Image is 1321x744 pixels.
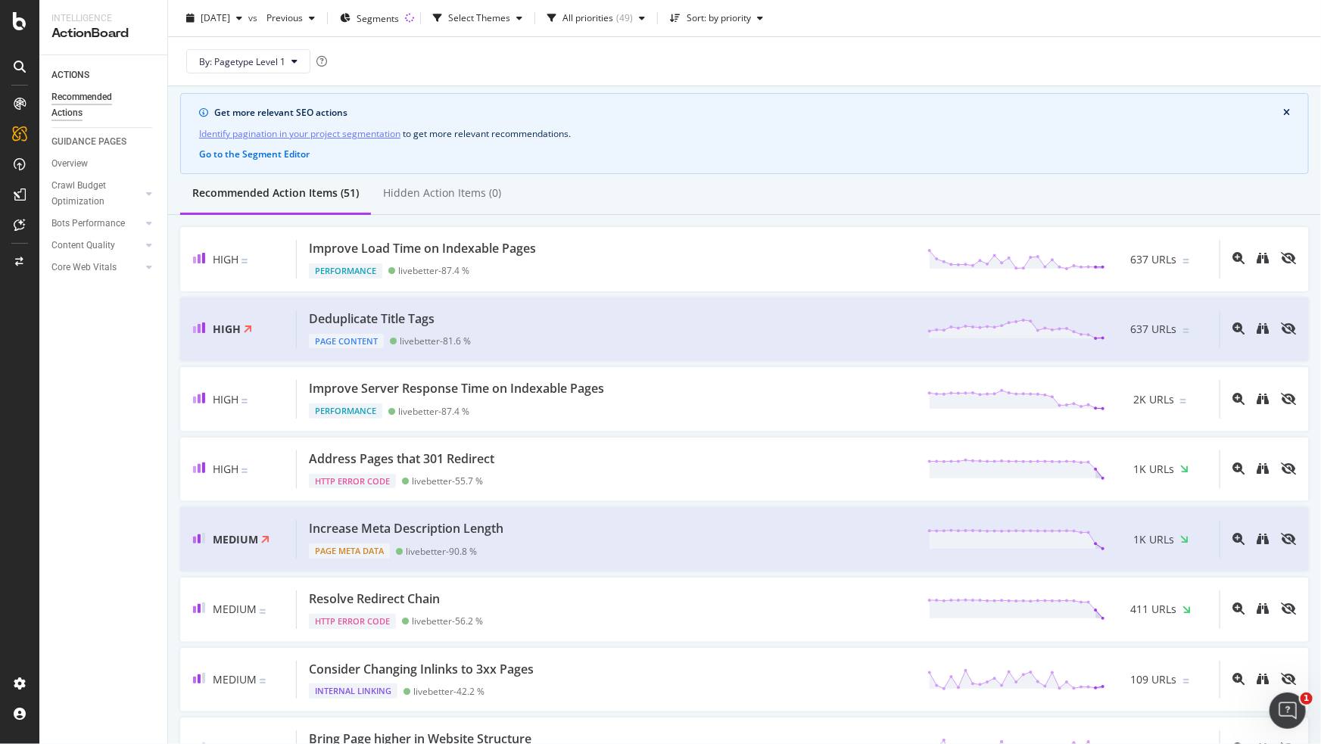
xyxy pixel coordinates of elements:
img: Equal [241,259,248,263]
button: All priorities(49) [541,6,651,30]
a: binoculars [1257,394,1269,406]
div: eye-slash [1281,252,1296,264]
span: vs [248,11,260,24]
div: All priorities [562,14,613,23]
div: Bots Performance [51,216,125,232]
button: [DATE] [180,6,248,30]
div: Resolve Redirect Chain [309,590,440,608]
a: Crawl Budget Optimization [51,178,142,210]
img: Equal [241,399,248,403]
img: Equal [1183,328,1189,333]
span: 2025 Sep. 14th [201,11,230,24]
div: livebetter - 81.6 % [400,335,471,347]
div: Recommended Actions [51,89,142,121]
img: Equal [1180,399,1186,403]
div: Performance [309,403,382,419]
div: Hidden Action Items (0) [383,185,501,201]
span: 411 URLs [1131,602,1177,617]
div: binoculars [1257,533,1269,545]
div: livebetter - 87.4 % [398,265,469,276]
img: Equal [260,679,266,683]
div: binoculars [1257,673,1269,685]
span: Medium [213,672,257,686]
span: By: Pagetype Level 1 [199,54,285,67]
img: Equal [241,469,248,473]
span: Segments [357,11,399,24]
div: magnifying-glass-plus [1232,322,1245,335]
button: Go to the Segment Editor [199,148,310,161]
a: binoculars [1257,323,1269,336]
div: Sort: by priority [687,14,751,23]
button: Select Themes [427,6,528,30]
img: Equal [260,609,266,614]
div: magnifying-glass-plus [1232,533,1245,545]
span: 2K URLs [1133,392,1174,407]
div: magnifying-glass-plus [1232,673,1245,685]
div: Deduplicate Title Tags [309,310,435,328]
div: to get more relevant recommendations . [199,126,1290,142]
div: binoculars [1257,462,1269,475]
div: Increase Meta Description Length [309,520,503,537]
a: Core Web Vitals [51,260,142,275]
div: livebetter - 90.8 % [406,546,477,557]
span: Previous [260,11,303,24]
div: eye-slash [1281,533,1296,545]
div: binoculars [1257,393,1269,405]
a: GUIDANCE PAGES [51,134,157,150]
a: binoculars [1257,534,1269,546]
div: Performance [309,263,382,279]
div: Get more relevant SEO actions [214,106,1283,120]
div: HTTP Error Code [309,614,396,629]
div: magnifying-glass-plus [1232,602,1245,615]
div: Improve Load Time on Indexable Pages [309,240,536,257]
div: Page Content [309,334,384,349]
a: binoculars [1257,674,1269,686]
button: Segments [334,6,405,30]
span: High [213,462,238,476]
img: Equal [1183,679,1189,683]
div: Address Pages that 301 Redirect [309,450,494,468]
div: ( 49 ) [616,14,633,23]
div: eye-slash [1281,322,1296,335]
div: ACTIONS [51,67,89,83]
div: livebetter - 55.7 % [412,475,483,487]
iframe: Intercom live chat [1270,693,1306,729]
span: High [213,252,238,266]
button: close banner [1279,103,1294,123]
div: magnifying-glass-plus [1232,252,1245,264]
button: By: Pagetype Level 1 [186,49,310,73]
button: Sort: by priority [664,6,769,30]
div: magnifying-glass-plus [1232,393,1245,405]
a: Bots Performance [51,216,142,232]
div: Internal Linking [309,683,397,699]
div: Improve Server Response Time on Indexable Pages [309,380,604,397]
a: binoculars [1257,603,1269,616]
span: Medium [213,602,257,616]
span: 1 [1301,693,1313,705]
div: livebetter - 87.4 % [398,406,469,417]
div: binoculars [1257,602,1269,615]
div: eye-slash [1281,393,1296,405]
div: binoculars [1257,322,1269,335]
div: ActionBoard [51,25,155,42]
div: Crawl Budget Optimization [51,178,131,210]
span: 637 URLs [1131,252,1177,267]
div: eye-slash [1281,673,1296,685]
div: livebetter - 56.2 % [412,615,483,627]
div: Recommended Action Items (51) [192,185,359,201]
span: 1K URLs [1133,462,1174,477]
div: magnifying-glass-plus [1232,462,1245,475]
a: Identify pagination in your project segmentation [199,126,400,142]
a: binoculars [1257,463,1269,476]
div: GUIDANCE PAGES [51,134,126,150]
img: Equal [1183,259,1189,263]
span: High [213,392,238,406]
div: Core Web Vitals [51,260,117,275]
div: eye-slash [1281,602,1296,615]
div: binoculars [1257,252,1269,264]
div: info banner [180,93,1309,174]
div: HTTP Error Code [309,474,396,489]
div: Intelligence [51,12,155,25]
a: binoculars [1257,253,1269,266]
span: 1K URLs [1133,532,1174,547]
